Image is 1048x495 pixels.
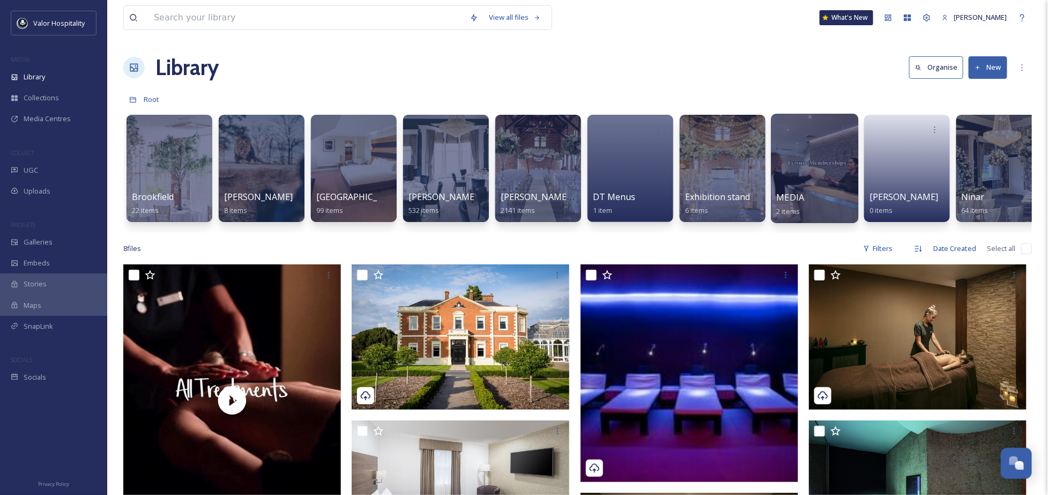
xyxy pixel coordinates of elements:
a: Library [155,51,219,84]
span: Media Centres [24,114,71,124]
a: [PERSON_NAME]8 items [224,192,293,215]
span: Uploads [24,186,50,196]
input: Search your library [148,6,464,29]
span: WIDGETS [11,220,35,228]
img: Hot stone therapy.jpg [809,264,1027,410]
span: Galleries [24,237,53,247]
img: Twilight image 1.png [581,264,798,482]
span: 1 item [593,205,612,215]
a: Exhibition stand6 items [685,192,750,215]
button: Open Chat [1001,448,1032,479]
div: Date Created [928,238,982,259]
span: Privacy Policy [38,481,69,487]
button: Organise [909,56,963,78]
span: [GEOGRAPHIC_DATA][PERSON_NAME] [316,191,471,203]
span: [PERSON_NAME] [869,191,938,203]
a: Organise [909,56,969,78]
span: Select all [987,243,1016,254]
span: 8 items [224,205,247,215]
a: [PERSON_NAME] [936,7,1013,28]
span: 2 items [777,206,800,216]
span: 22 items [132,205,159,215]
button: New [969,56,1007,78]
span: COLLECT [11,149,34,157]
span: 532 items [408,205,439,215]
a: Privacy Policy [38,477,69,490]
img: DT Hero image.jpeg [352,264,569,410]
a: What's New [820,10,873,25]
a: View all files [484,7,546,28]
a: [GEOGRAPHIC_DATA][PERSON_NAME]99 items [316,192,471,215]
span: Root [144,94,159,104]
span: DT Menus [593,191,635,203]
span: UGC [24,165,38,175]
span: Maps [24,300,41,311]
span: [PERSON_NAME] [954,12,1007,22]
div: Filters [858,238,898,259]
img: images [17,18,28,28]
span: Exhibition stand [685,191,750,203]
span: 6 items [685,205,708,215]
span: Ninar [962,191,985,203]
a: DT Menus1 item [593,192,635,215]
span: Valor Hospitality [33,18,85,28]
span: [PERSON_NAME] ALL [408,191,494,203]
a: [PERSON_NAME] Weddings2141 items [501,192,611,215]
span: 8 file s [123,243,141,254]
span: Collections [24,93,59,103]
span: 2141 items [501,205,535,215]
span: MEDIA [11,55,29,63]
a: [PERSON_NAME]0 items [869,192,938,215]
a: Ninar64 items [962,192,988,215]
span: MEDIA [777,191,805,203]
a: MEDIA2 items [777,193,805,216]
span: Brookfield [132,191,174,203]
span: 64 items [962,205,988,215]
span: 99 items [316,205,343,215]
span: Socials [24,372,46,382]
span: 0 items [869,205,893,215]
span: Library [24,72,45,82]
span: [PERSON_NAME] [224,191,293,203]
span: SOCIALS [11,356,32,364]
a: Brookfield22 items [132,192,174,215]
span: [PERSON_NAME] Weddings [501,191,611,203]
a: [PERSON_NAME] ALL532 items [408,192,494,215]
a: Root [144,93,159,106]
span: SnapLink [24,321,53,331]
span: Embeds [24,258,50,268]
span: Stories [24,279,47,289]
